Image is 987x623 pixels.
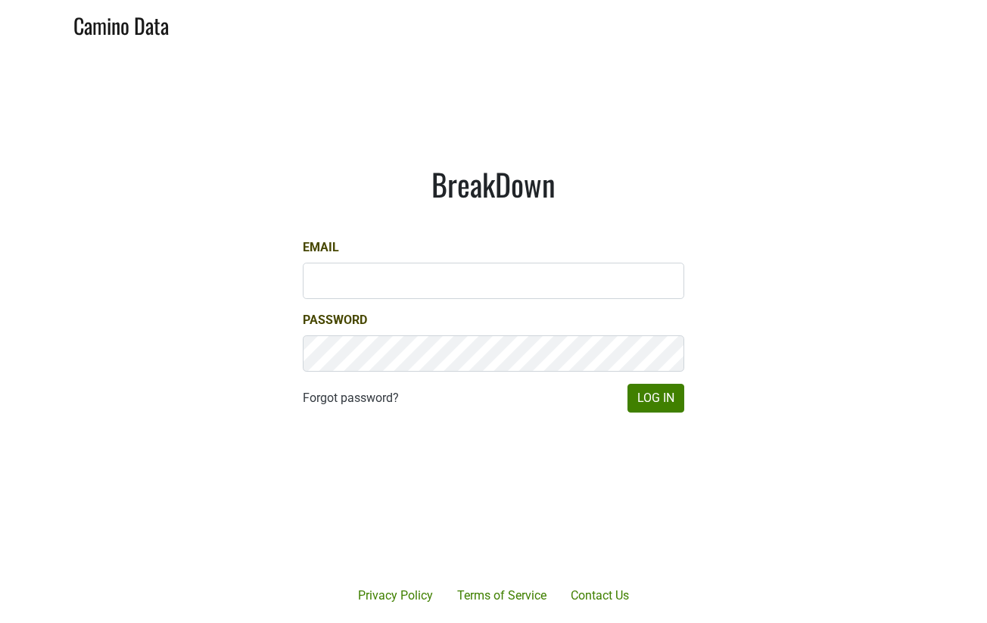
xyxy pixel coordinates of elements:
[303,389,399,407] a: Forgot password?
[303,311,367,329] label: Password
[346,581,445,611] a: Privacy Policy
[73,6,169,42] a: Camino Data
[559,581,641,611] a: Contact Us
[445,581,559,611] a: Terms of Service
[303,166,684,202] h1: BreakDown
[627,384,684,413] button: Log In
[303,238,339,257] label: Email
